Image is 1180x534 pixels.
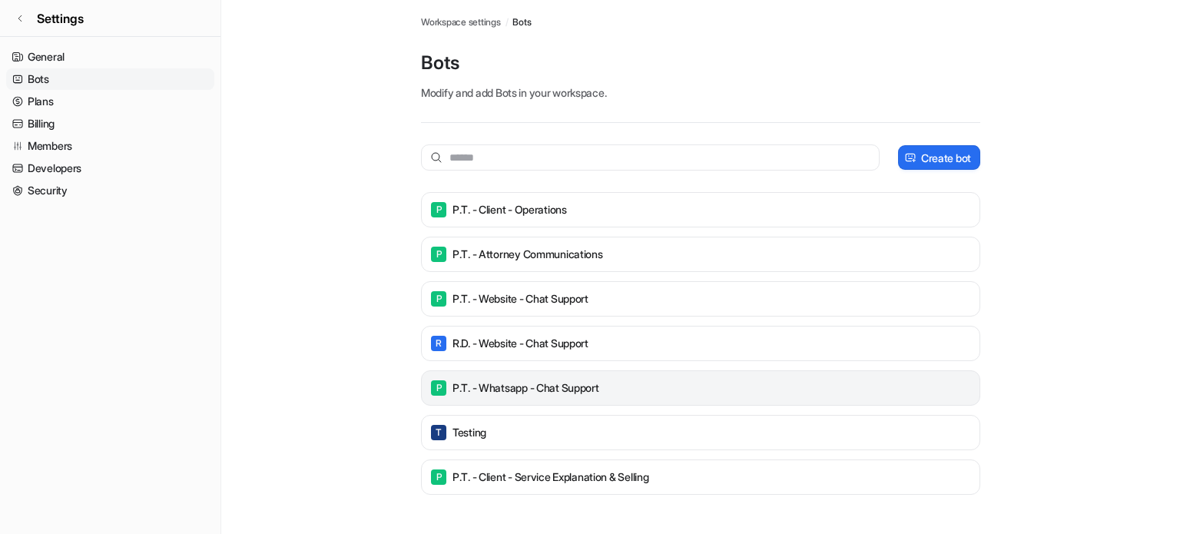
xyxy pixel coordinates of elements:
[6,91,214,112] a: Plans
[452,247,603,262] p: P.T. - Attorney Communications
[431,425,446,440] span: T
[431,469,446,485] span: P
[904,152,916,164] img: create
[512,15,531,29] a: Bots
[37,9,84,28] span: Settings
[6,180,214,201] a: Security
[452,336,588,351] p: R.D. - Website - Chat Support
[431,247,446,262] span: P
[421,85,980,101] p: Modify and add Bots in your workspace.
[452,469,648,485] p: P.T. - Client - Service Explanation & Selling
[452,380,599,396] p: P.T. - Whatsapp - Chat Support
[421,51,980,75] p: Bots
[431,291,446,307] span: P
[431,380,446,396] span: P
[6,113,214,134] a: Billing
[6,158,214,179] a: Developers
[431,336,446,351] span: R
[6,135,214,157] a: Members
[898,145,980,170] button: Create bot
[452,291,588,307] p: P.T. - Website - Chat Support
[6,68,214,90] a: Bots
[421,15,501,29] a: Workspace settings
[6,46,214,68] a: General
[431,202,446,217] span: P
[505,15,509,29] span: /
[452,425,486,440] p: testing
[921,150,971,166] p: Create bot
[452,202,567,217] p: P.T. - Client - Operations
